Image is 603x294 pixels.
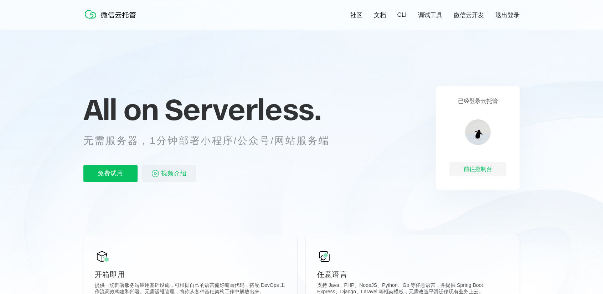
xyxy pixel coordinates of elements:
a: CLI [397,11,407,19]
p: 无需服务器，1分钟部署小程序/公众号/网站服务端 [83,134,343,148]
img: 微信云托管 [83,7,140,21]
div: 前往控制台 [449,162,506,176]
p: 开箱即用 [95,269,286,279]
a: 文档 [374,11,386,19]
a: 社区 [350,11,362,19]
p: 免费试用 [83,165,138,182]
a: 微信云托管 [83,16,140,22]
span: 视频介绍 [161,165,187,182]
img: video_play.svg [151,169,160,178]
span: Serverless. [165,92,321,127]
a: 微信云开发 [454,11,484,19]
span: All on [83,92,158,127]
a: 调试工具 [418,11,442,19]
p: 任意语言 [317,269,508,279]
a: 退出登录 [495,11,520,19]
p: 已经登录云托管 [458,98,498,105]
